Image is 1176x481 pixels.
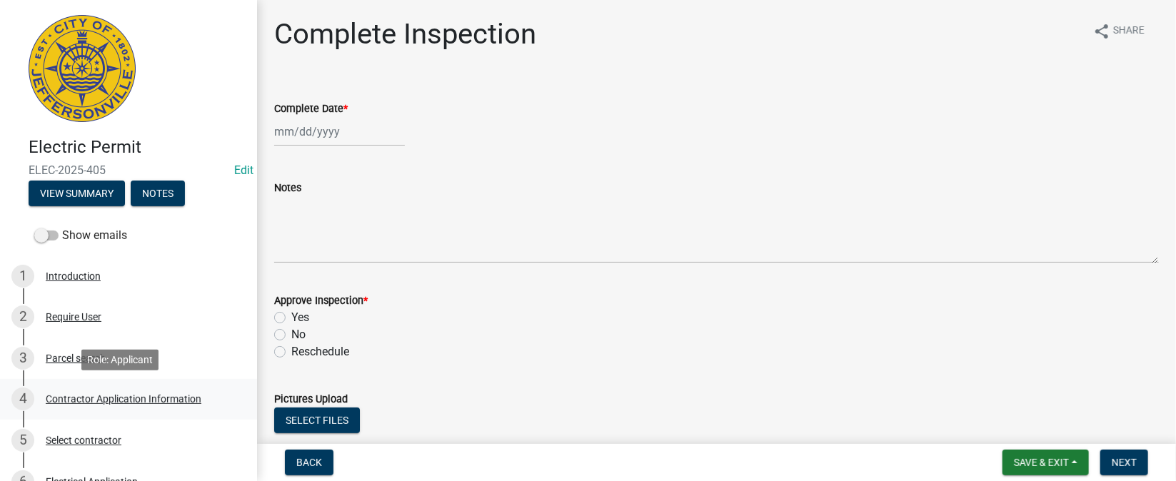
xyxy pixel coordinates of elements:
span: Share [1113,23,1145,40]
div: 2 [11,305,34,328]
wm-modal-confirm: Summary [29,188,125,200]
i: share [1093,23,1110,40]
label: Complete Date [274,104,348,114]
wm-modal-confirm: Edit Application Number [234,163,253,177]
h1: Complete Inspection [274,17,536,51]
div: 3 [11,347,34,370]
button: Back [285,450,333,475]
img: City of Jeffersonville, Indiana [29,15,136,122]
div: Select contractor [46,435,121,445]
div: Introduction [46,271,101,281]
button: Select files [274,407,360,433]
label: Pictures Upload [274,395,348,405]
div: 4 [11,388,34,410]
label: No [291,326,306,343]
label: Show emails [34,227,127,244]
a: Edit [234,163,253,177]
div: Require User [46,312,101,322]
button: shareShare [1082,17,1156,45]
div: 5 [11,429,34,452]
input: mm/dd/yyyy [274,117,405,146]
div: Contractor Application Information [46,394,201,404]
span: Save & Exit [1014,457,1069,468]
button: Save & Exit [1002,450,1089,475]
span: ELEC-2025-405 [29,163,228,177]
div: 1 [11,265,34,288]
label: Yes [291,309,309,326]
button: Notes [131,181,185,206]
label: Approve Inspection [274,296,368,306]
wm-modal-confirm: Notes [131,188,185,200]
div: Parcel search [46,353,106,363]
div: Role: Applicant [81,349,159,370]
label: Notes [274,183,301,193]
label: Reschedule [291,343,349,360]
button: Next [1100,450,1148,475]
button: View Summary [29,181,125,206]
span: Back [296,457,322,468]
h4: Electric Permit [29,137,246,158]
span: Next [1112,457,1137,468]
